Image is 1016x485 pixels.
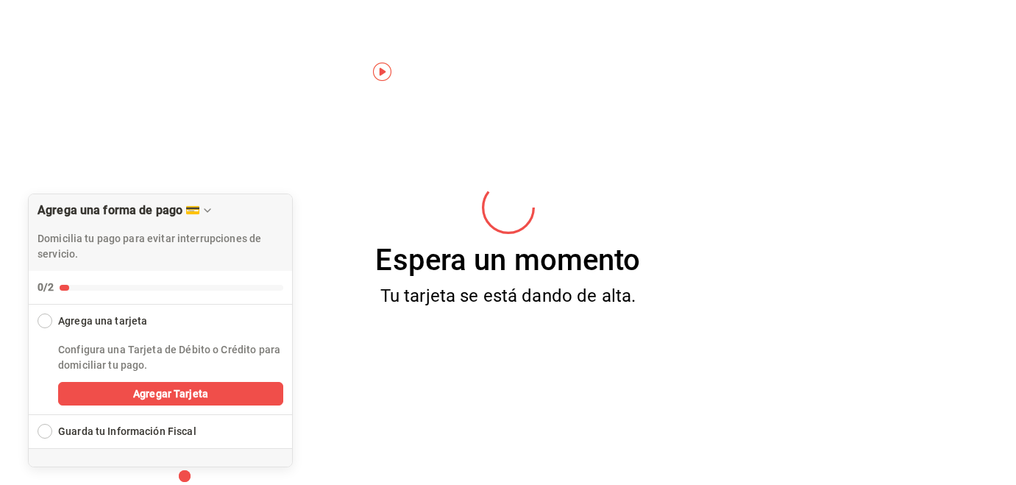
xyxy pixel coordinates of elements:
div: 0/2 [38,280,54,295]
div: Agrega una tarjeta [58,314,147,329]
div: Drag to move checklist [29,194,292,271]
p: Domicilia tu pago para evitar interrupciones de servicio. [38,231,283,262]
button: Collapse Checklist [29,305,292,329]
div: Tu tarjeta se está dando de alta. [312,287,704,305]
div: Agrega una forma de pago 💳 [38,203,200,217]
div: Espera un momento [375,246,640,275]
div: Agrega una forma de pago 💳 [28,194,293,467]
img: Tooltip marker [373,63,391,81]
button: Expand Checklist [29,415,292,448]
button: Collapse Checklist [29,194,292,304]
div: Guarda tu Información Fiscal [58,424,196,439]
p: Configura una Tarjeta de Débito o Crédito para domiciliar tu pago. [58,342,283,373]
span: Agregar Tarjeta [133,386,208,402]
